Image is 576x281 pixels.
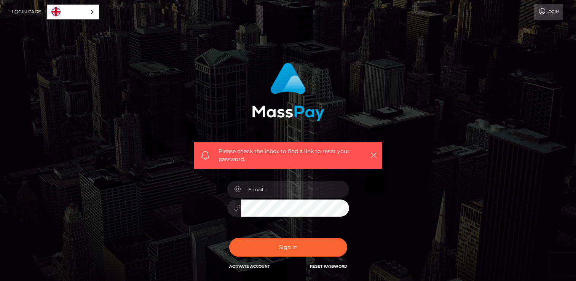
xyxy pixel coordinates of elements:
a: Reset Password [310,264,347,269]
span: Please check the inbox to find a link to reset your password. [219,147,357,163]
div: Language [47,5,99,19]
aside: Language selected: English [47,5,99,19]
a: Login [534,4,563,20]
button: Sign in [229,238,347,257]
img: MassPay Login [252,63,324,121]
input: E-mail... [241,181,349,198]
a: English [48,5,99,19]
a: Activate Account [229,264,270,269]
a: Login Page [12,4,41,20]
